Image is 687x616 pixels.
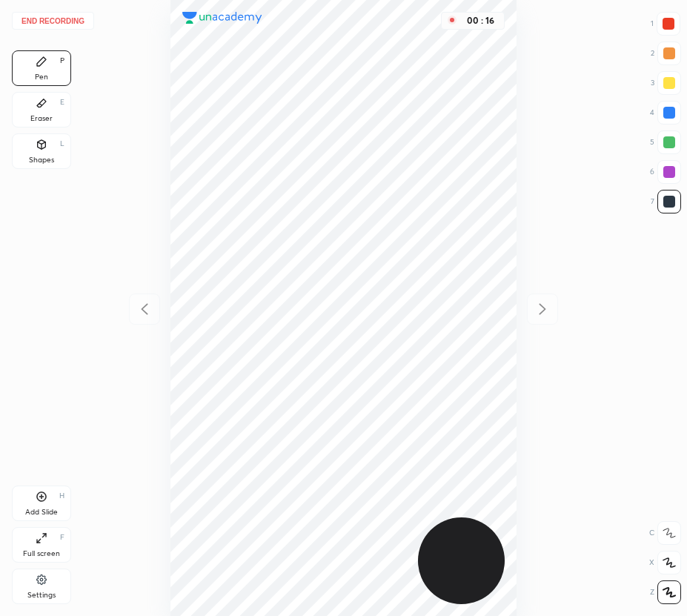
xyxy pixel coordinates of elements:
[25,509,58,516] div: Add Slide
[12,12,94,30] button: End recording
[30,115,53,122] div: Eraser
[649,521,681,545] div: C
[60,99,64,106] div: E
[27,592,56,599] div: Settings
[35,73,48,81] div: Pen
[182,12,262,24] img: logo.38c385cc.svg
[23,550,60,557] div: Full screen
[651,190,681,213] div: 7
[651,42,681,65] div: 2
[650,160,681,184] div: 6
[650,130,681,154] div: 5
[650,580,681,604] div: Z
[60,140,64,148] div: L
[60,57,64,64] div: P
[60,534,64,541] div: F
[651,71,681,95] div: 3
[59,492,64,500] div: H
[651,12,680,36] div: 1
[29,156,54,164] div: Shapes
[462,16,498,26] div: 00 : 16
[649,551,681,574] div: X
[650,101,681,125] div: 4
